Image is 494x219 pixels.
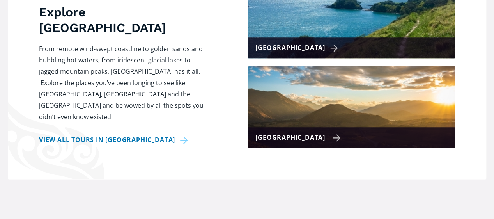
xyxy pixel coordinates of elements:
div: [GEOGRAPHIC_DATA] [255,132,341,143]
h3: Explore [GEOGRAPHIC_DATA] [39,4,209,36]
a: View all tours in [GEOGRAPHIC_DATA] [39,134,191,146]
a: [GEOGRAPHIC_DATA] [248,66,455,148]
p: From remote wind-swept coastline to golden sands and bubbling hot waters; from iridescent glacial... [39,43,209,123]
div: [GEOGRAPHIC_DATA] [255,42,341,53]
